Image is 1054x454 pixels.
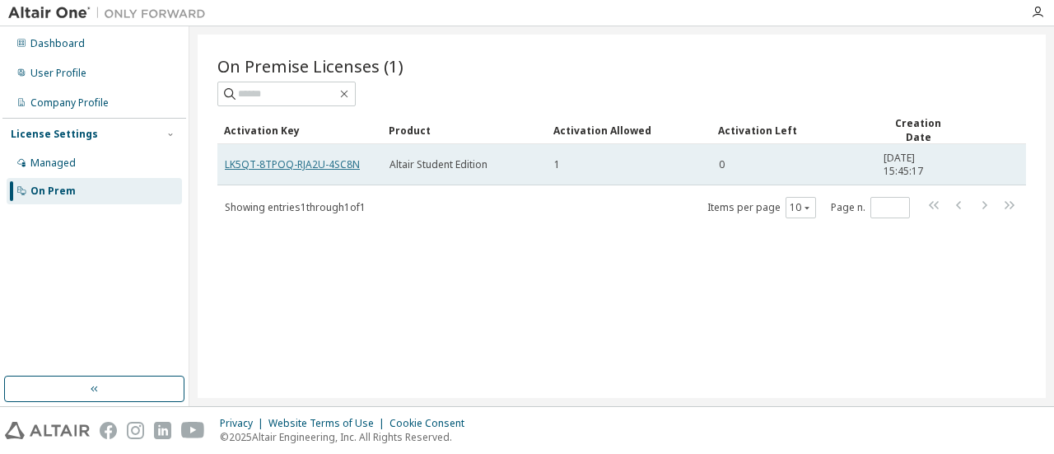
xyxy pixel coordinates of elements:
[154,422,171,439] img: linkedin.svg
[554,158,560,171] span: 1
[389,158,487,171] span: Altair Student Edition
[553,117,705,143] div: Activation Allowed
[5,422,90,439] img: altair_logo.svg
[181,422,205,439] img: youtube.svg
[831,197,910,218] span: Page n.
[30,185,76,198] div: On Prem
[389,417,474,430] div: Cookie Consent
[884,152,953,178] span: [DATE] 15:45:17
[127,422,144,439] img: instagram.svg
[30,157,76,170] div: Managed
[718,117,870,143] div: Activation Left
[220,430,474,444] p: © 2025 Altair Engineering, Inc. All Rights Reserved.
[790,201,812,214] button: 10
[217,54,403,77] span: On Premise Licenses (1)
[30,67,86,80] div: User Profile
[8,5,214,21] img: Altair One
[224,117,375,143] div: Activation Key
[389,117,540,143] div: Product
[225,157,360,171] a: LK5QT-8TPOQ-RJA2U-4SC8N
[225,200,366,214] span: Showing entries 1 through 1 of 1
[268,417,389,430] div: Website Terms of Use
[30,37,85,50] div: Dashboard
[11,128,98,141] div: License Settings
[100,422,117,439] img: facebook.svg
[707,197,816,218] span: Items per page
[220,417,268,430] div: Privacy
[30,96,109,110] div: Company Profile
[719,158,725,171] span: 0
[883,116,954,144] div: Creation Date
